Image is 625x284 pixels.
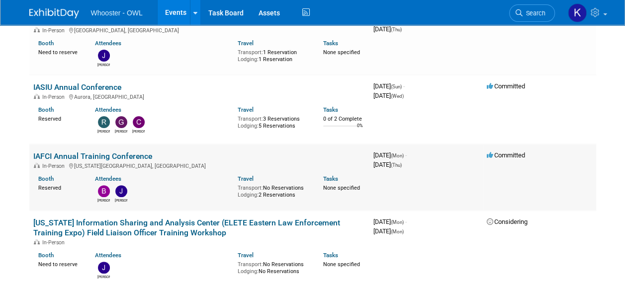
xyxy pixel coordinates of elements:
span: In-Person [42,27,68,34]
span: In-Person [42,163,68,169]
div: [US_STATE][GEOGRAPHIC_DATA], [GEOGRAPHIC_DATA] [33,161,365,169]
span: (Thu) [391,27,402,32]
span: [DATE] [373,151,407,159]
a: Travel [238,40,254,47]
img: James Justus [98,50,110,62]
img: Richard Spradley [98,116,110,128]
div: Reserved [38,114,81,123]
span: (Mon) [391,219,404,225]
img: Gary LaFond [115,116,127,128]
a: Search [509,4,555,22]
span: [DATE] [373,92,404,99]
span: [DATE] [373,25,402,33]
img: Julia Haber [98,262,110,274]
span: (Sun) [391,84,402,89]
span: - [405,218,407,225]
img: In-Person Event [34,163,40,168]
span: Lodging: [238,56,259,63]
div: Need to reserve [38,47,81,56]
img: Kamila Castaneda [568,3,587,22]
a: Attendees [95,175,121,182]
span: In-Person [42,94,68,100]
span: Lodging: [238,268,259,275]
a: Tasks [323,40,338,47]
span: Transport: [238,261,263,268]
span: (Wed) [391,93,404,99]
a: Attendees [95,106,121,113]
img: In-Person Event [34,94,40,99]
img: In-Person Event [34,27,40,32]
div: Blake Stilwell [97,197,110,203]
div: Reserved [38,183,81,192]
span: In-Person [42,239,68,246]
a: Tasks [323,175,338,182]
div: 3 Reservations 5 Reservations [238,114,308,129]
span: Transport: [238,116,263,122]
span: Transport: [238,185,263,191]
span: [DATE] [373,82,405,90]
img: In-Person Event [34,239,40,244]
img: ExhibitDay [29,8,79,18]
a: Travel [238,252,254,259]
span: Considering [487,218,528,225]
a: Booth [38,175,54,182]
a: Travel [238,175,254,182]
a: Booth [38,252,54,259]
div: 0 of 2 Complete [323,116,365,123]
span: - [405,151,407,159]
div: No Reservations 2 Reservations [238,183,308,198]
div: 1 Reservation 1 Reservation [238,47,308,63]
div: Need to reserve [38,259,81,268]
span: None specified [323,261,360,268]
span: [DATE] [373,218,407,225]
td: 0% [357,123,363,137]
span: None specified [323,49,360,56]
span: None specified [323,185,360,191]
img: John Holsinger [115,185,127,197]
div: Julia Haber [97,274,110,280]
a: Tasks [323,106,338,113]
a: Booth [38,106,54,113]
div: Aurora, [GEOGRAPHIC_DATA] [33,92,365,100]
div: James Justus [97,62,110,68]
a: Attendees [95,40,121,47]
a: Travel [238,106,254,113]
span: Lodging: [238,123,259,129]
span: Lodging: [238,192,259,198]
span: (Mon) [391,229,404,234]
div: Gary LaFond [115,128,127,134]
a: [US_STATE] Information Sharing and Analysis Center (ELETE Eastern Law Enforcement Training Expo) ... [33,218,340,237]
span: (Thu) [391,162,402,168]
a: Booth [38,40,54,47]
span: [DATE] [373,227,404,235]
div: No Reservations No Reservations [238,259,308,275]
div: Richard Spradley [97,128,110,134]
div: John Holsinger [115,197,127,203]
div: [GEOGRAPHIC_DATA], [GEOGRAPHIC_DATA] [33,26,365,34]
div: Clare Louise Southcombe [132,128,145,134]
span: (Mon) [391,153,404,158]
a: Attendees [95,252,121,259]
a: Tasks [323,252,338,259]
span: - [403,82,405,90]
span: Transport: [238,49,263,56]
a: IAFCI Annual Training Conference [33,151,152,161]
span: Whooster - OWL [91,9,143,17]
span: [DATE] [373,161,402,168]
a: IASIU Annual Conference [33,82,121,92]
img: Clare Louise Southcombe [133,116,145,128]
img: Blake Stilwell [98,185,110,197]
